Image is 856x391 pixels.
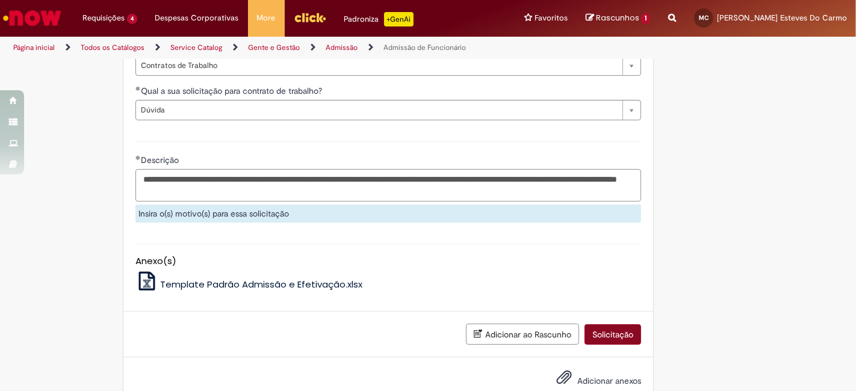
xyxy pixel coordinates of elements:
[13,43,55,52] a: Página inicial
[383,43,466,52] a: Admissão de Funcionário
[586,13,650,24] a: Rascunhos
[155,12,239,24] span: Despesas Corporativas
[141,56,616,75] span: Contratos de Trabalho
[160,278,362,291] span: Template Padrão Admissão e Efetivação.xlsx
[577,376,641,387] span: Adicionar anexos
[257,12,276,24] span: More
[699,14,709,22] span: MC
[641,13,650,24] span: 1
[344,12,414,26] div: Padroniza
[585,324,641,345] button: Solicitação
[141,85,324,96] span: Qual a sua solicitação para contrato de trabalho?
[127,14,137,24] span: 4
[717,13,847,23] span: [PERSON_NAME] Esteves Do Carmo
[326,43,358,52] a: Admissão
[141,100,616,120] span: Dúvida
[81,43,144,52] a: Todos os Catálogos
[135,278,363,291] a: Template Padrão Admissão e Efetivação.xlsx
[135,155,141,160] span: Obrigatório Preenchido
[170,43,222,52] a: Service Catalog
[141,155,181,165] span: Descrição
[9,37,562,59] ul: Trilhas de página
[1,6,63,30] img: ServiceNow
[596,12,639,23] span: Rascunhos
[384,12,414,26] p: +GenAi
[135,256,641,266] h5: Anexo(s)
[135,169,641,201] textarea: Descrição
[82,12,125,24] span: Requisições
[466,324,579,345] button: Adicionar ao Rascunho
[135,86,141,91] span: Obrigatório Preenchido
[535,12,568,24] span: Favoritos
[135,205,641,223] div: Insira o(s) motivo(s) para essa solicitação
[294,8,326,26] img: click_logo_yellow_360x200.png
[248,43,300,52] a: Gente e Gestão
